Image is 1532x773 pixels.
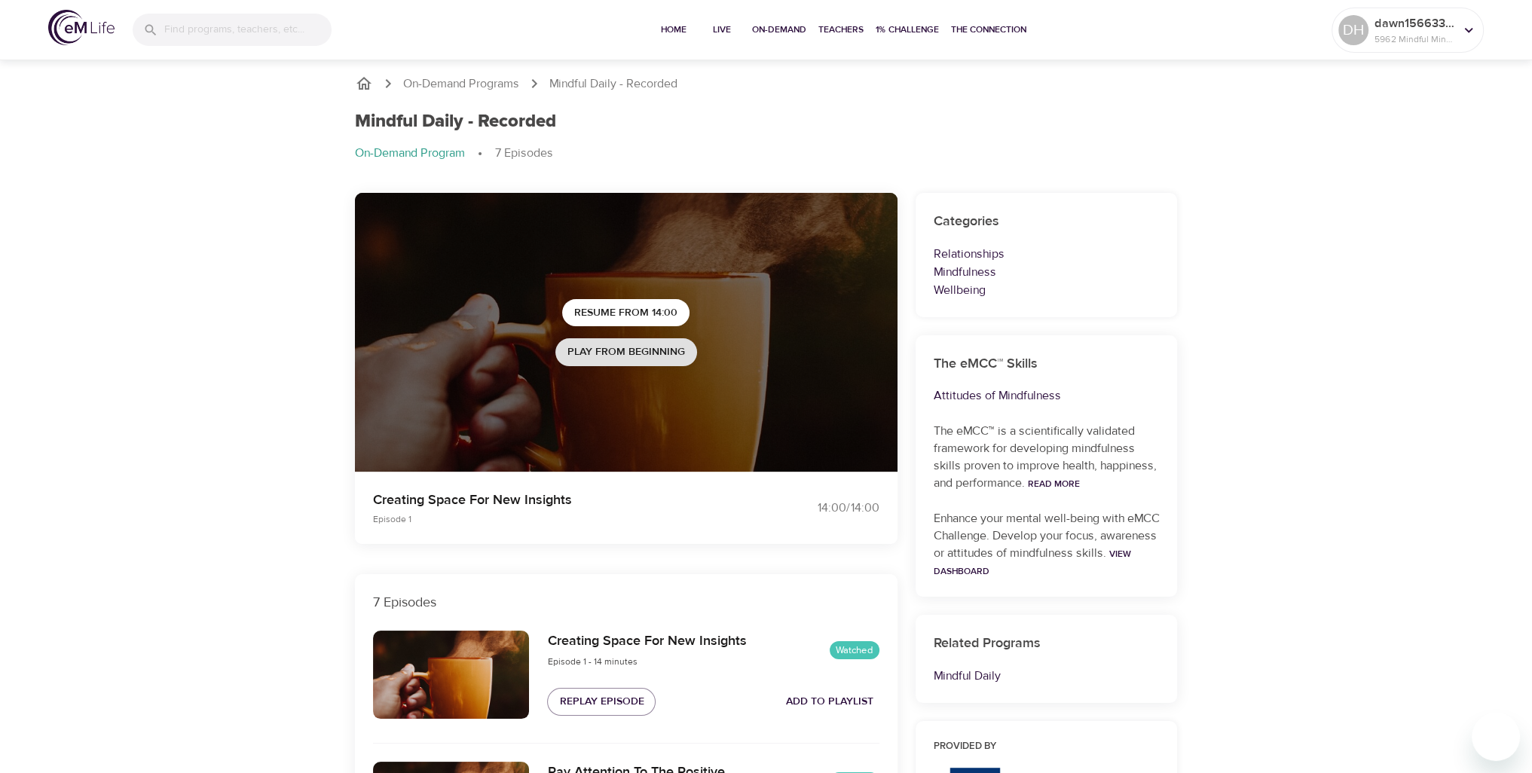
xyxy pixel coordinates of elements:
p: The eMCC™ is a scientifically validated framework for developing mindfulness skills proven to imp... [934,423,1160,492]
div: DH [1338,15,1368,45]
iframe: Button to launch messaging window [1472,713,1520,761]
p: Relationships [934,245,1160,263]
a: On-Demand Programs [403,75,519,93]
h1: Mindful Daily - Recorded [355,111,556,133]
h6: Provided by [934,739,1160,755]
span: Replay Episode [559,692,644,711]
a: Read More [1028,478,1080,490]
img: logo [48,10,115,45]
span: Home [656,22,692,38]
span: Resume from 14:00 [574,304,677,322]
p: Creating Space For New Insights [373,490,748,510]
a: View Dashboard [934,548,1131,577]
p: Mindful Daily - Recorded [549,75,677,93]
h6: The eMCC™ Skills [934,353,1160,375]
button: Play from beginning [555,338,697,366]
button: Replay Episode [547,688,656,716]
p: 7 Episodes [373,592,879,613]
span: Teachers [818,22,864,38]
span: The Connection [951,22,1026,38]
div: 14:00 / 14:00 [766,500,879,517]
span: On-Demand [752,22,806,38]
p: Mindfulness [934,263,1160,281]
span: Play from beginning [567,343,685,362]
button: Resume from 14:00 [562,299,690,327]
nav: breadcrumb [355,145,1178,163]
h6: Related Programs [934,633,1160,655]
nav: breadcrumb [355,75,1178,93]
a: Mindful Daily [934,668,1001,683]
p: 5962 Mindful Minutes [1375,32,1454,46]
h6: Categories [934,211,1160,233]
h6: Creating Space For New Insights [547,631,746,652]
button: Add to Playlist [780,688,879,716]
p: Wellbeing [934,281,1160,299]
p: 7 Episodes [495,145,553,162]
p: Enhance your mental well-being with eMCC Challenge. Develop your focus, awareness or attitudes of... [934,510,1160,579]
span: Live [704,22,740,38]
span: 1% Challenge [876,22,939,38]
span: Episode 1 - 14 minutes [547,655,637,668]
input: Find programs, teachers, etc... [164,14,332,46]
p: dawn1566335086 [1375,14,1454,32]
p: On-Demand Program [355,145,465,162]
p: Episode 1 [373,512,748,526]
span: Add to Playlist [786,692,873,711]
span: Watched [830,643,879,658]
p: Attitudes of Mindfulness [934,386,1160,405]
